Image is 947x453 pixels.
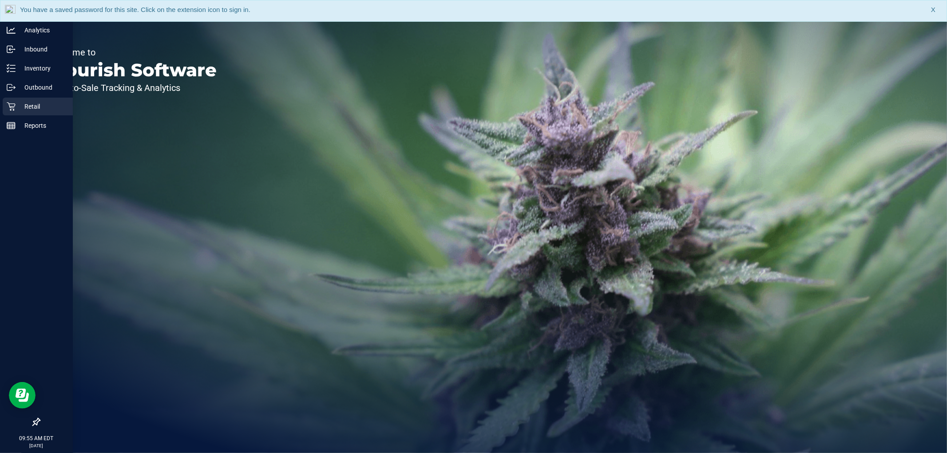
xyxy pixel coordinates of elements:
[48,83,217,92] p: Seed-to-Sale Tracking & Analytics
[16,101,69,112] p: Retail
[4,434,69,442] p: 09:55 AM EDT
[16,25,69,35] p: Analytics
[20,6,250,13] span: You have a saved password for this site. Click on the extension icon to sign in.
[4,442,69,449] p: [DATE]
[7,64,16,73] inline-svg: Inventory
[7,26,16,35] inline-svg: Analytics
[7,83,16,92] inline-svg: Outbound
[7,45,16,54] inline-svg: Inbound
[7,121,16,130] inline-svg: Reports
[9,382,36,409] iframe: Resource center
[16,120,69,131] p: Reports
[48,61,217,79] p: Flourish Software
[7,102,16,111] inline-svg: Retail
[16,82,69,93] p: Outbound
[931,5,935,15] span: X
[16,44,69,55] p: Inbound
[48,48,217,57] p: Welcome to
[16,63,69,74] p: Inventory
